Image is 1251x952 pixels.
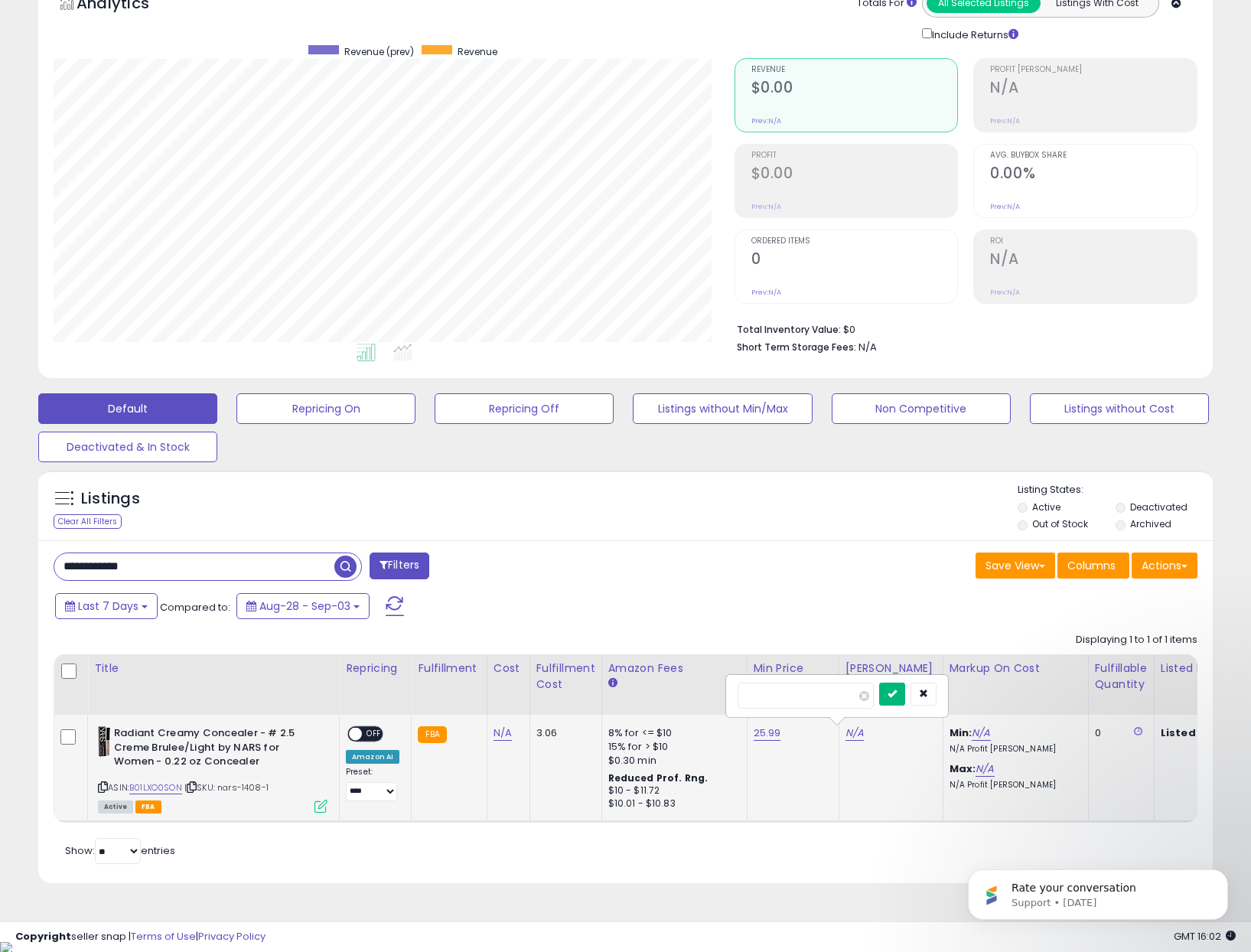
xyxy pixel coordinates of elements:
[950,744,1077,755] p: N/A Profit [PERSON_NAME]
[633,393,812,424] button: Listings without Min/Max
[950,761,976,776] b: Max:
[845,660,937,677] div: [PERSON_NAME]
[990,237,1197,246] span: ROI
[754,660,832,677] div: Min Price
[129,781,182,794] a: B01LXO0SON
[608,726,735,740] div: 8% for <= $10
[737,341,856,354] b: Short Term Storage Fees:
[494,660,523,677] div: Cost
[945,837,1251,944] iframe: Intercom notifications message
[751,79,958,99] h2: $0.00
[81,488,140,510] h5: Listings
[131,929,196,944] a: Terms of Use
[65,843,175,858] span: Show: entries
[259,598,350,614] span: Aug-28 - Sep-03
[236,393,415,424] button: Repricing On
[990,79,1197,99] h2: N/A
[54,514,122,529] div: Clear All Filters
[135,800,161,813] span: FBA
[114,726,300,773] b: Radiant Creamy Concealer - # 2.5 Creme Brulee/Light by NARS for Women - 0.22 oz Concealer
[751,165,958,185] h2: $0.00
[950,780,1077,791] p: N/A Profit [PERSON_NAME]
[990,288,1020,297] small: Prev: N/A
[236,593,370,619] button: Aug-28 - Sep-03
[362,728,386,741] span: OFF
[1030,393,1209,424] button: Listings without Cost
[1095,660,1148,693] div: Fulfillable Quantity
[98,800,133,813] span: All listings currently available for purchase on Amazon
[608,771,709,784] b: Reduced Prof. Rng.
[38,393,217,424] button: Default
[751,152,958,160] span: Profit
[737,319,1186,337] li: $0
[990,66,1197,74] span: Profit [PERSON_NAME]
[751,66,958,74] span: Revenue
[990,202,1020,211] small: Prev: N/A
[990,250,1197,271] h2: N/A
[751,237,958,246] span: Ordered Items
[1057,553,1129,579] button: Columns
[1067,558,1116,573] span: Columns
[990,165,1197,185] h2: 0.00%
[754,725,781,741] a: 25.99
[751,288,781,297] small: Prev: N/A
[435,393,614,424] button: Repricing Off
[751,116,781,126] small: Prev: N/A
[976,761,994,777] a: N/A
[346,750,399,764] div: Amazon AI
[160,600,230,615] span: Compared to:
[1161,725,1230,740] b: Listed Price:
[370,553,429,579] button: Filters
[943,654,1088,715] th: The percentage added to the cost of goods (COGS) that forms the calculator for Min & Max prices.
[15,930,266,944] div: seller snap | |
[608,784,735,797] div: $10 - $11.72
[1130,500,1187,513] label: Deactivated
[344,45,414,58] span: Revenue (prev)
[608,677,617,690] small: Amazon Fees.
[418,726,446,743] small: FBA
[94,660,333,677] div: Title
[78,598,138,614] span: Last 7 Days
[15,929,71,944] strong: Copyright
[858,340,877,354] span: N/A
[346,767,399,801] div: Preset:
[98,726,327,811] div: ASIN:
[845,725,864,741] a: N/A
[911,25,1037,43] div: Include Returns
[751,250,958,271] h2: 0
[418,660,480,677] div: Fulfillment
[1132,553,1197,579] button: Actions
[1076,633,1197,647] div: Displaying 1 to 1 of 1 items
[184,781,269,794] span: | SKU: nars-1408-1
[976,553,1055,579] button: Save View
[832,393,1011,424] button: Non Competitive
[536,660,595,693] div: Fulfillment Cost
[1032,517,1088,530] label: Out of Stock
[55,593,158,619] button: Last 7 Days
[737,323,841,336] b: Total Inventory Value:
[38,432,217,462] button: Deactivated & In Stock
[346,660,405,677] div: Repricing
[1018,483,1213,497] p: Listing States:
[972,725,990,741] a: N/A
[536,726,590,740] div: 3.06
[1130,517,1171,530] label: Archived
[751,202,781,211] small: Prev: N/A
[608,797,735,810] div: $10.01 - $10.83
[608,754,735,768] div: $0.30 min
[198,929,266,944] a: Privacy Policy
[990,152,1197,160] span: Avg. Buybox Share
[990,116,1020,126] small: Prev: N/A
[608,660,741,677] div: Amazon Fees
[494,725,512,741] a: N/A
[1095,726,1142,740] div: 0
[950,660,1082,677] div: Markup on Cost
[98,726,110,757] img: 41KBSbtQzVL._SL40_.jpg
[950,725,972,740] b: Min:
[608,740,735,754] div: 15% for > $10
[1032,500,1060,513] label: Active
